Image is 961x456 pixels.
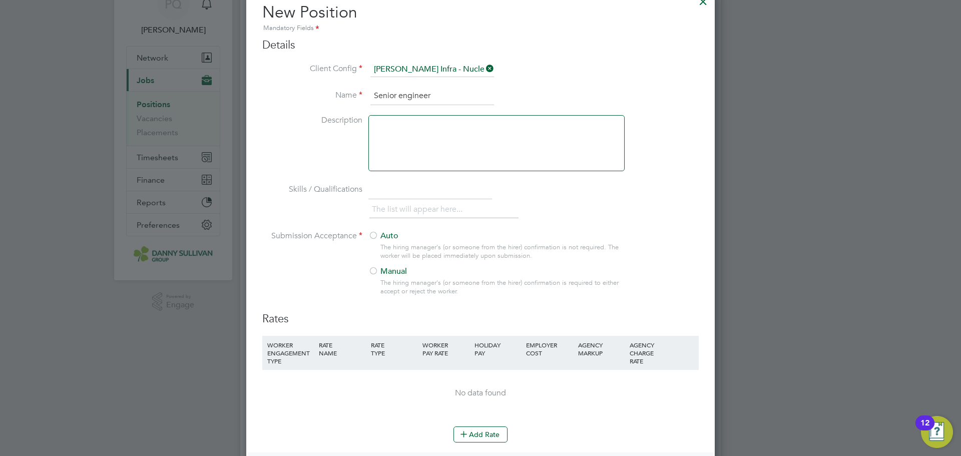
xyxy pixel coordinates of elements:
[370,87,494,105] input: Position name
[370,62,494,77] input: Search for...
[380,243,624,260] div: The hiring manager's (or someone from the hirer) confirmation is not required. The worker will be...
[920,423,929,436] div: 12
[921,416,953,448] button: Open Resource Center, 12 new notifications
[316,336,368,362] div: RATE NAME
[420,336,471,362] div: WORKER PAY RATE
[262,231,362,241] label: Submission Acceptance
[262,184,362,195] label: Skills / Qualifications
[576,336,627,362] div: AGENCY MARKUP
[262,64,362,74] label: Client Config
[472,336,524,362] div: HOLIDAY PAY
[262,2,699,34] h2: New Position
[265,336,316,370] div: WORKER ENGAGEMENT TYPE
[262,90,362,101] label: Name
[368,266,616,277] label: Manual
[627,336,662,370] div: AGENCY CHARGE RATE
[368,231,616,241] label: Auto
[380,279,624,296] div: The hiring manager's (or someone from the hirer) confirmation is required to either accept or rej...
[262,38,699,53] h3: Details
[453,426,508,442] button: Add Rate
[272,388,689,398] div: No data found
[372,203,466,216] li: The list will appear here...
[262,115,362,126] label: Description
[262,23,699,34] div: Mandatory Fields
[368,336,420,362] div: RATE TYPE
[262,312,699,326] h3: Rates
[524,336,575,362] div: EMPLOYER COST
